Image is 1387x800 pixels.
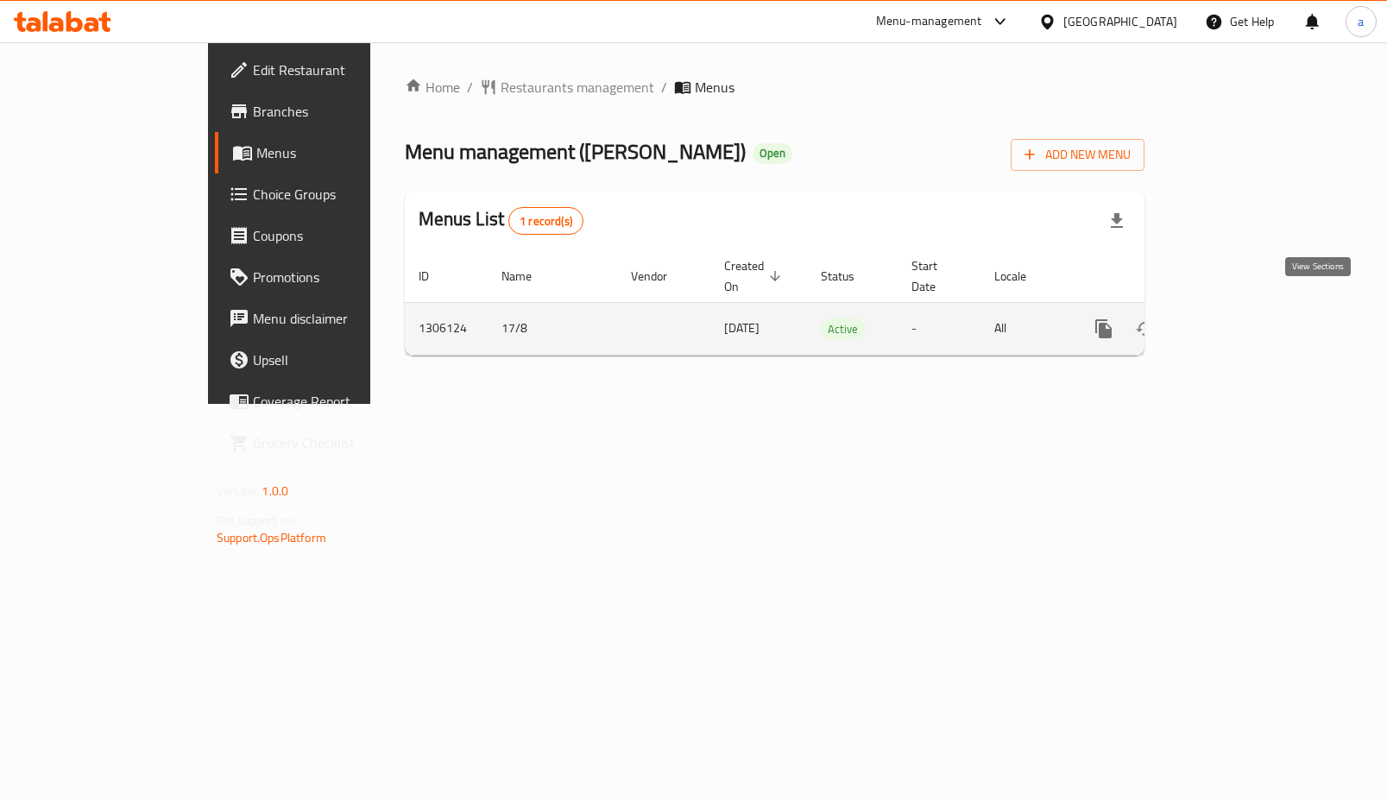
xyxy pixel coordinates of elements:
[876,11,982,32] div: Menu-management
[217,509,296,532] span: Get support on:
[262,480,288,502] span: 1.0.0
[253,101,426,122] span: Branches
[631,266,690,287] span: Vendor
[405,302,488,355] td: 1306124
[911,255,960,297] span: Start Date
[215,422,439,463] a: Grocery Checklist
[980,302,1069,355] td: All
[215,298,439,339] a: Menu disclaimer
[753,143,792,164] div: Open
[215,132,439,173] a: Menus
[695,77,734,98] span: Menus
[1063,12,1177,31] div: [GEOGRAPHIC_DATA]
[1358,12,1364,31] span: a
[661,77,667,98] li: /
[253,267,426,287] span: Promotions
[217,480,259,502] span: Version:
[821,319,865,339] span: Active
[488,302,617,355] td: 17/8
[1083,308,1125,350] button: more
[253,350,426,370] span: Upsell
[1069,250,1263,303] th: Actions
[215,381,439,422] a: Coverage Report
[419,206,583,235] h2: Menus List
[215,339,439,381] a: Upsell
[724,255,786,297] span: Created On
[508,207,583,235] div: Total records count
[1125,308,1166,350] button: Change Status
[253,432,426,453] span: Grocery Checklist
[480,77,654,98] a: Restaurants management
[405,132,746,171] span: Menu management ( [PERSON_NAME] )
[253,225,426,246] span: Coupons
[215,215,439,256] a: Coupons
[215,91,439,132] a: Branches
[821,266,877,287] span: Status
[1011,139,1144,171] button: Add New Menu
[256,142,426,163] span: Menus
[215,173,439,215] a: Choice Groups
[994,266,1049,287] span: Locale
[898,302,980,355] td: -
[405,250,1263,356] table: enhanced table
[217,526,326,549] a: Support.OpsPlatform
[215,49,439,91] a: Edit Restaurant
[753,146,792,161] span: Open
[501,266,554,287] span: Name
[501,77,654,98] span: Restaurants management
[253,184,426,205] span: Choice Groups
[724,317,760,339] span: [DATE]
[253,391,426,412] span: Coverage Report
[467,77,473,98] li: /
[253,308,426,329] span: Menu disclaimer
[1096,200,1138,242] div: Export file
[253,60,426,80] span: Edit Restaurant
[509,213,583,230] span: 1 record(s)
[419,266,451,287] span: ID
[1024,144,1131,166] span: Add New Menu
[405,77,1144,98] nav: breadcrumb
[215,256,439,298] a: Promotions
